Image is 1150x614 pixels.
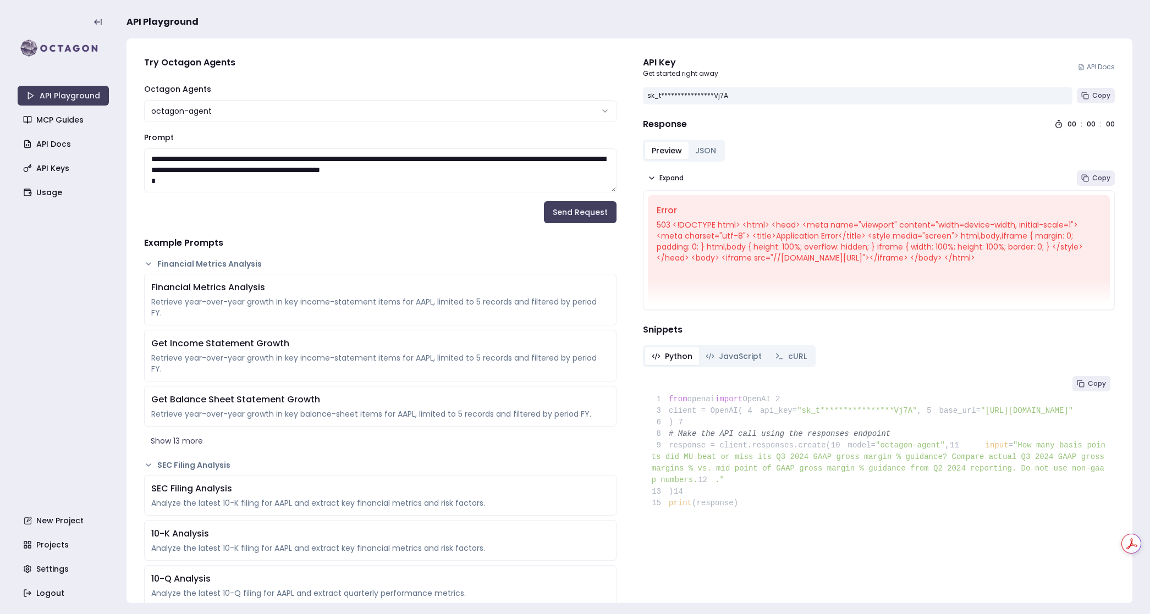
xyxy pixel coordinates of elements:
[19,182,110,202] a: Usage
[1077,88,1115,103] button: Copy
[1081,120,1082,129] div: :
[669,429,890,438] span: # Make the API call using the responses endpoint
[144,56,617,69] h4: Try Octagon Agents
[643,118,687,131] h4: Response
[760,406,797,415] span: api_key=
[742,405,760,417] span: 4
[151,296,609,318] div: Retrieve year-over-year growth in key income-statement items for AAPL, limited to 5 records and f...
[144,431,617,451] button: Show 13 more
[715,395,742,403] span: import
[1087,120,1096,129] div: 00
[1009,441,1013,450] span: =
[665,351,692,362] span: Python
[917,406,922,415] span: ,
[151,572,609,585] div: 10-Q Analysis
[659,174,684,182] span: Expand
[19,559,110,579] a: Settings
[151,497,609,508] div: Analyze the latest 10-K filing for AAPL and extract key financial metrics and risk factors.
[698,474,716,486] span: 12
[687,395,715,403] span: openai
[692,499,738,507] span: (response)
[144,132,174,143] label: Prompt
[657,204,1102,217] p: Error
[673,417,691,428] span: 7
[144,258,617,269] button: Financial Metrics Analysis
[939,406,981,415] span: base_url=
[151,482,609,495] div: SEC Filing Analysis
[19,511,110,530] a: New Project
[643,170,688,186] button: Expand
[652,405,669,417] span: 3
[715,475,724,484] span: ."
[18,86,109,106] a: API Playground
[19,535,110,555] a: Projects
[652,440,669,451] span: 9
[742,395,770,403] span: OpenAI
[18,37,109,59] img: logo-rect-yK7x_WSZ.svg
[643,69,718,78] p: Get started right away
[1106,120,1115,129] div: 00
[19,158,110,178] a: API Keys
[645,142,689,159] button: Preview
[151,408,609,419] div: Retrieve year-over-year growth in key balance-sheet items for AAPL, limited to 5 records and filt...
[1088,379,1106,388] span: Copy
[144,460,617,471] button: SEC Filing Analysis
[151,337,609,350] div: Get Income Statement Growth
[922,405,939,417] span: 5
[144,236,617,250] h4: Example Prompts
[643,323,1115,336] h4: Snippets
[1068,120,1076,129] div: 00
[151,393,609,406] div: Get Balance Sheet Statement Growth
[771,394,788,405] span: 2
[19,134,110,154] a: API Docs
[949,440,967,451] span: 11
[652,417,669,428] span: 6
[643,56,718,69] div: API Key
[652,418,674,427] span: )
[126,15,199,29] span: API Playground
[981,406,1073,415] span: "[URL][DOMAIN_NAME]"
[652,486,669,497] span: 13
[151,352,609,374] div: Retrieve year-over-year growth in key income-statement items for AAPL, limited to 5 records and f...
[669,499,692,507] span: print
[1077,170,1115,186] button: Copy
[673,486,691,497] span: 14
[652,487,674,496] span: )
[1078,63,1115,71] a: API Docs
[19,110,110,130] a: MCP Guides
[652,497,669,509] span: 15
[848,441,876,450] span: model=
[652,441,831,450] span: response = client.responses.create(
[830,440,848,451] span: 10
[1092,91,1110,100] span: Copy
[1100,120,1102,129] div: :
[657,219,1102,263] p: 503 <!DOCTYPE html> <html> <head> <meta name="viewport" content="width=device-width, initial-scal...
[544,201,617,223] button: Send Request
[652,428,669,440] span: 8
[1092,174,1110,182] span: Copy
[719,351,762,362] span: JavaScript
[151,281,609,294] div: Financial Metrics Analysis
[144,84,211,95] label: Octagon Agents
[876,441,945,450] span: "octagon-agent"
[689,142,723,159] button: JSON
[788,351,807,362] span: cURL
[151,588,609,599] div: Analyze the latest 10-Q filing for AAPL and extract quarterly performance metrics.
[19,583,110,603] a: Logout
[151,527,609,540] div: 10-K Analysis
[945,441,949,450] span: ,
[669,395,687,403] span: from
[652,406,743,415] span: client = OpenAI(
[986,441,1009,450] span: input
[1072,376,1110,391] button: Copy
[652,394,669,405] span: 1
[151,543,609,554] div: Analyze the latest 10-K filing for AAPL and extract key financial metrics and risk factors.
